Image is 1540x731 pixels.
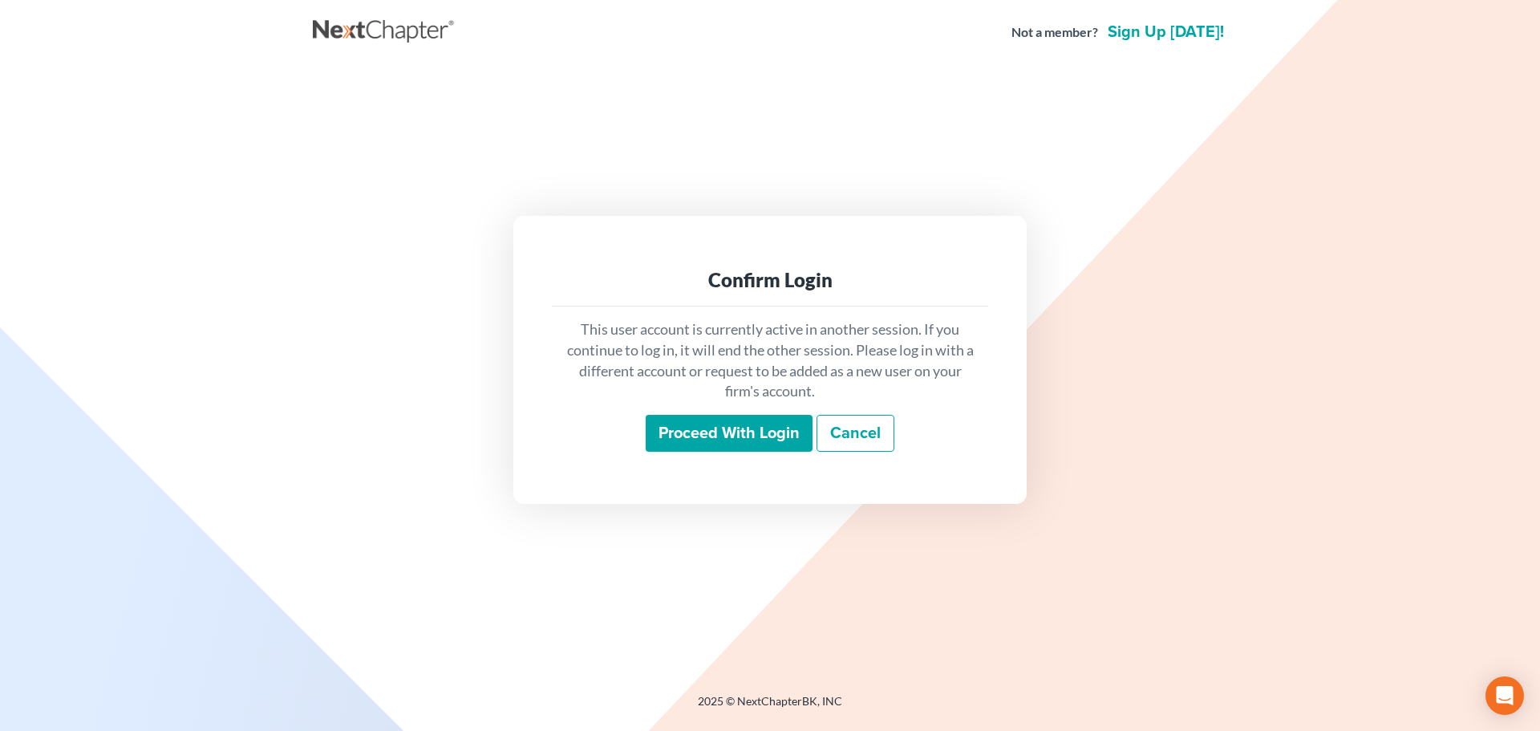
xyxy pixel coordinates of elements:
[817,415,894,452] a: Cancel
[1011,23,1098,42] strong: Not a member?
[1104,24,1227,40] a: Sign up [DATE]!
[313,693,1227,722] div: 2025 © NextChapterBK, INC
[646,415,813,452] input: Proceed with login
[565,319,975,402] p: This user account is currently active in another session. If you continue to log in, it will end ...
[1485,676,1524,715] div: Open Intercom Messenger
[565,267,975,293] div: Confirm Login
